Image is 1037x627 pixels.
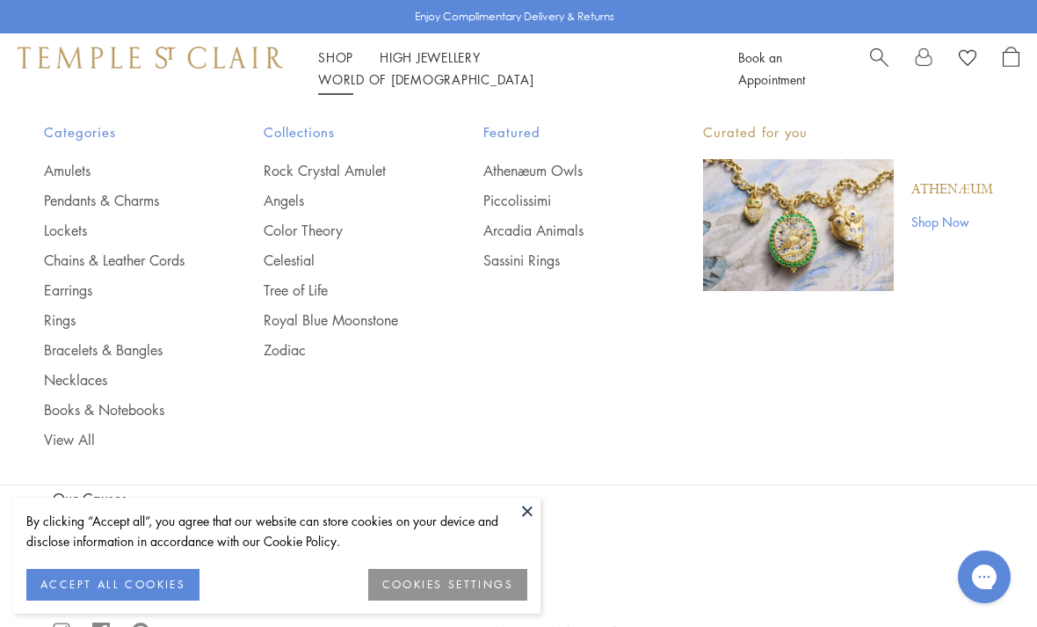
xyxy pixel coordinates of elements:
a: Arcadia Animals [483,221,633,240]
span: Featured [483,121,633,143]
a: Sassini Rings [483,251,633,270]
button: ACCEPT ALL COOKIES [26,569,199,601]
a: Rock Crystal Amulet [264,161,413,180]
a: Books & Notebooks [44,400,193,419]
a: Amulets [44,161,193,180]
nav: Main navigation [318,47,699,91]
span: Categories [44,121,193,143]
a: Earrings [44,281,193,300]
a: High JewelleryHigh Jewellery [380,48,481,66]
a: Zodiac [264,340,413,360]
iframe: Gorgias live chat messenger [949,544,1019,609]
a: Lockets [44,221,193,240]
a: Open Shopping Bag [1003,47,1019,91]
p: Enjoy Complimentary Delivery & Returns [415,8,614,26]
p: Curated for you [703,121,993,143]
a: Shop Now [911,212,993,231]
a: Color Theory [264,221,413,240]
a: Rings [44,310,193,330]
a: Our Causes [53,489,246,508]
a: Book an Appointment [738,48,805,88]
a: World of [DEMOGRAPHIC_DATA]World of [DEMOGRAPHIC_DATA] [318,70,533,88]
img: Temple St. Clair [18,47,283,68]
a: Royal Blue Moonstone [264,310,413,330]
a: Piccolissimi [483,191,633,210]
a: Search [870,47,888,91]
a: Celestial [264,251,413,270]
a: Chains & Leather Cords [44,251,193,270]
a: Bracelets & Bangles [44,340,193,360]
a: Pendants & Charms [44,191,193,210]
a: Athenæum [911,180,993,200]
span: Collections [264,121,413,143]
a: View All [44,430,193,449]
a: Athenæum Owls [483,161,633,180]
a: View Wishlist [959,47,976,73]
a: ShopShop [318,48,353,66]
button: COOKIES SETTINGS [368,569,527,601]
a: Necklaces [44,370,193,390]
a: Angels [264,191,413,210]
a: Tree of Life [264,281,413,300]
div: By clicking “Accept all”, you agree that our website can store cookies on your device and disclos... [26,511,527,551]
